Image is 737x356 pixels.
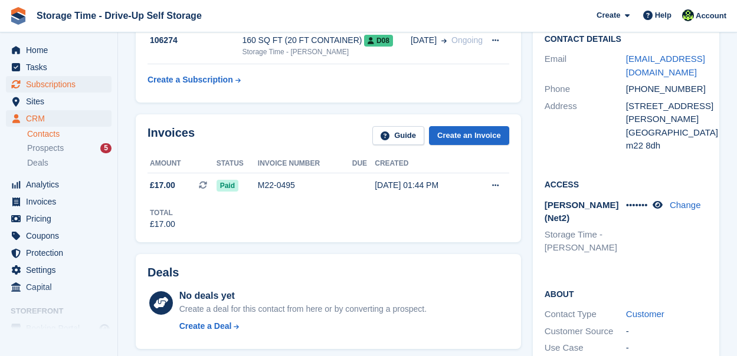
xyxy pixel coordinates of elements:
h2: Access [545,178,707,190]
span: Coupons [26,228,97,244]
div: [GEOGRAPHIC_DATA] [626,126,707,140]
div: 106274 [148,34,242,47]
span: Tasks [26,59,97,75]
div: - [626,325,707,338]
a: menu [6,76,112,93]
span: Subscriptions [26,76,97,93]
div: - [626,341,707,355]
div: Use Case [545,341,626,355]
th: Amount [148,154,217,173]
a: Contacts [27,128,112,140]
span: Create [597,9,620,21]
span: Protection [26,245,97,261]
li: Storage Time - [PERSON_NAME] [545,228,626,255]
span: Help [655,9,672,21]
th: Due [352,154,375,173]
h2: About [545,288,707,299]
a: [EMAIL_ADDRESS][DOMAIN_NAME] [626,54,705,77]
a: menu [6,210,112,227]
a: Deals [27,157,112,169]
span: Analytics [26,176,97,193]
div: [STREET_ADDRESS] [626,100,707,113]
div: Email [545,52,626,79]
div: [PERSON_NAME] [626,113,707,126]
div: Total [150,207,175,218]
div: Phone [545,83,626,96]
a: menu [6,193,112,210]
a: menu [6,245,112,261]
div: Create a Deal [179,320,232,332]
h2: Invoices [148,126,195,146]
h2: Deals [148,266,179,279]
a: Prospects 5 [27,142,112,154]
a: menu [6,228,112,244]
span: £17.00 [150,179,175,192]
th: Status [217,154,258,173]
span: Capital [26,279,97,295]
div: m22 8dh [626,139,707,153]
a: menu [6,320,112,337]
span: [DATE] [411,34,437,47]
a: Preview store [97,321,112,335]
div: [DATE] 01:44 PM [375,179,471,192]
div: No deals yet [179,289,427,303]
div: 160 SQ FT (20 FT CONTAINER) [242,34,364,47]
span: ••••••• [626,200,648,210]
a: menu [6,42,112,58]
span: Booking Portal [26,320,97,337]
span: Invoices [26,193,97,210]
span: Prospects [27,143,64,154]
a: menu [6,279,112,295]
a: Guide [372,126,424,146]
div: £17.00 [150,218,175,230]
span: D08 [364,35,393,47]
a: Change [670,200,701,210]
a: menu [6,262,112,278]
span: Storefront [11,305,117,317]
span: Settings [26,262,97,278]
div: Storage Time - [PERSON_NAME] [242,47,364,57]
div: Address [545,100,626,153]
a: Storage Time - Drive-Up Self Storage [32,6,207,25]
div: [PHONE_NUMBER] [626,83,707,96]
span: Ongoing [451,35,483,45]
a: menu [6,93,112,110]
a: Customer [626,309,664,319]
span: Account [696,10,726,22]
a: menu [6,59,112,75]
a: menu [6,110,112,127]
span: [PERSON_NAME] (Net2) [545,200,619,223]
a: Create a Deal [179,320,427,332]
h2: Contact Details [545,35,707,44]
div: Customer Source [545,325,626,338]
span: Deals [27,157,48,169]
a: Create an Invoice [429,126,509,146]
th: Invoice number [258,154,352,173]
div: Create a deal for this contact from here or by converting a prospect. [179,303,427,315]
a: Create a Subscription [148,69,241,91]
span: Sites [26,93,97,110]
span: Paid [217,180,238,192]
div: 5 [100,143,112,153]
div: M22-0495 [258,179,352,192]
span: Pricing [26,210,97,227]
a: menu [6,176,112,193]
span: CRM [26,110,97,127]
img: stora-icon-8386f47178a22dfd0bd8f6a31ec36ba5ce8667c1dd55bd0f319d3a0aa187defe.svg [9,7,27,25]
th: Created [375,154,471,173]
div: Create a Subscription [148,74,233,86]
span: Home [26,42,97,58]
img: Laaibah Sarwar [682,9,694,21]
div: Contact Type [545,308,626,321]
